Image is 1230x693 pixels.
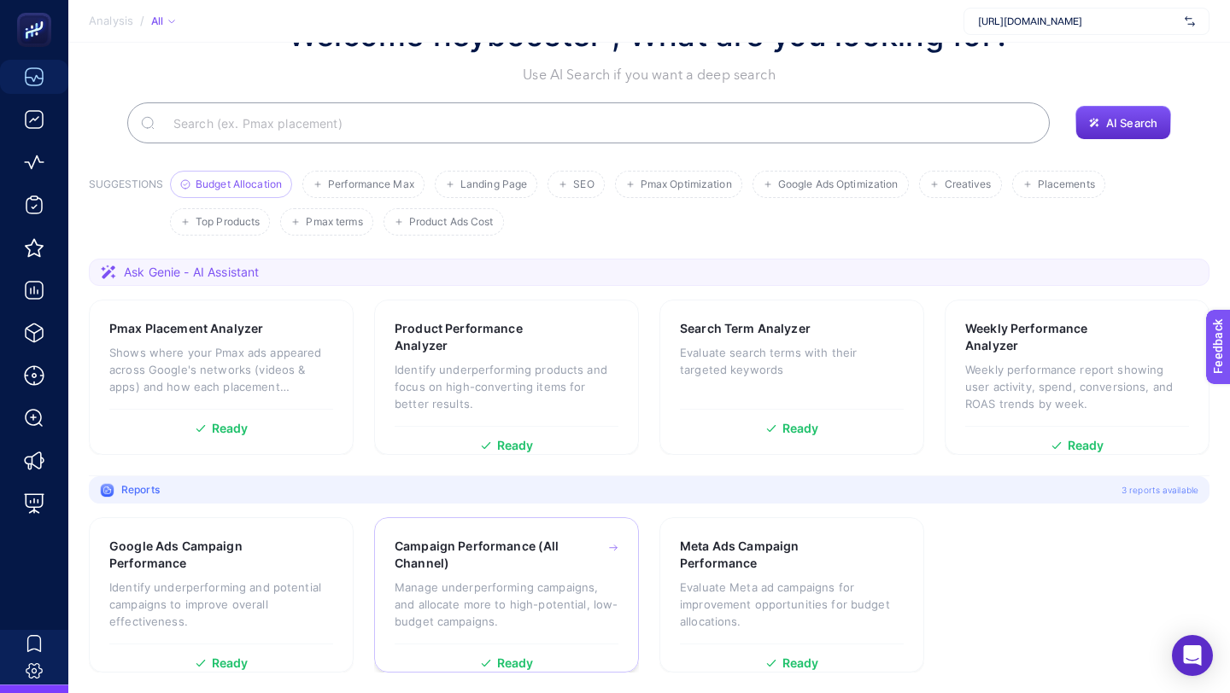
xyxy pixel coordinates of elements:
span: Budget Allocation [196,178,282,191]
p: Weekly performance report showing user activity, spend, conversions, and ROAS trends by week. [965,361,1189,412]
h3: Meta Ads Campaign Performance [680,538,851,572]
span: Feedback [10,5,65,19]
p: Use AI Search if you want a deep search [288,65,1010,85]
h3: Campaign Performance (All Channel) [395,538,567,572]
span: 3 reports available [1122,483,1198,497]
span: Ready [1068,440,1104,451]
span: Google Ads Optimization [778,178,899,191]
span: Creatives [945,178,992,191]
p: Shows where your Pmax ads appeared across Google's networks (videos & apps) and how each placemen... [109,344,333,395]
button: AI Search [1075,106,1171,140]
span: Analysis [89,15,133,28]
p: Identify underperforming products and focus on high-converting items for better results. [395,361,618,412]
span: Ready [212,422,249,434]
span: [URL][DOMAIN_NAME] [978,15,1178,28]
p: Evaluate Meta ad campaigns for improvement opportunities for budget allocations. [680,579,904,630]
h3: SUGGESTIONS [89,178,163,236]
span: Ask Genie - AI Assistant [124,264,259,281]
span: Pmax terms [306,216,362,229]
div: All [151,15,175,28]
h3: Weekly Performance Analyzer [965,320,1135,354]
a: Weekly Performance AnalyzerWeekly performance report showing user activity, spend, conversions, a... [945,300,1209,455]
span: Ready [497,657,534,669]
span: AI Search [1106,116,1157,130]
span: Ready [782,657,819,669]
span: SEO [573,178,594,191]
span: Product Ads Cost [409,216,494,229]
a: Meta Ads Campaign PerformanceEvaluate Meta ad campaigns for improvement opportunities for budget ... [659,517,924,673]
span: / [140,14,144,27]
span: Placements [1038,178,1095,191]
img: svg%3e [1185,13,1195,30]
h3: Google Ads Campaign Performance [109,538,281,572]
input: Search [160,99,1036,147]
span: Top Products [196,216,260,229]
a: Search Term AnalyzerEvaluate search terms with their targeted keywordsReady [659,300,924,455]
p: Identify underperforming and potential campaigns to improve overall effectiveness. [109,579,333,630]
span: Performance Max [328,178,414,191]
a: Google Ads Campaign PerformanceIdentify underperforming and potential campaigns to improve overal... [89,517,354,673]
span: Landing Page [460,178,527,191]
span: Ready [212,657,249,669]
p: Evaluate search terms with their targeted keywords [680,344,904,378]
h3: Search Term Analyzer [680,320,811,337]
span: Reports [121,483,160,497]
a: Pmax Placement AnalyzerShows where your Pmax ads appeared across Google's networks (videos & apps... [89,300,354,455]
a: Campaign Performance (All Channel)Manage underperforming campaigns, and allocate more to high-pot... [374,517,639,673]
a: Product Performance AnalyzerIdentify underperforming products and focus on high-converting items ... [374,300,639,455]
h3: Pmax Placement Analyzer [109,320,263,337]
div: Open Intercom Messenger [1172,635,1213,676]
h3: Product Performance Analyzer [395,320,565,354]
span: Ready [782,422,819,434]
span: Ready [497,440,534,451]
span: Pmax Optimization [641,178,732,191]
p: Manage underperforming campaigns, and allocate more to high-potential, low-budget campaigns. [395,579,618,630]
